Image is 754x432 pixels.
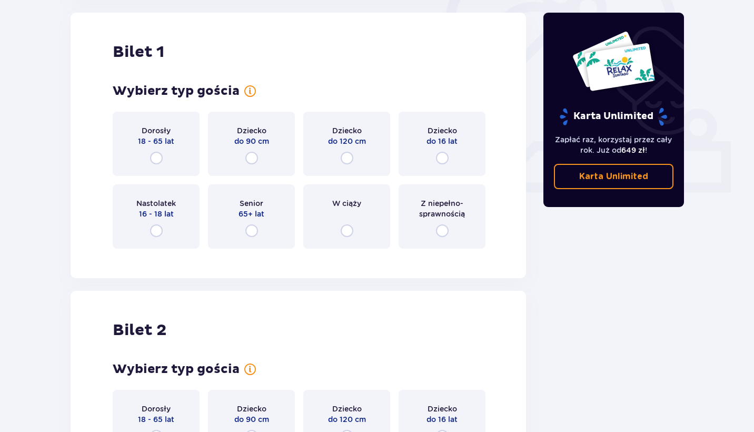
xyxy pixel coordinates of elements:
[237,125,266,136] p: Dziecko
[554,134,674,155] p: Zapłać raz, korzystaj przez cały rok. Już od !
[332,125,362,136] p: Dziecko
[328,136,366,146] p: do 120 cm
[113,361,240,377] p: Wybierz typ gościa
[408,198,476,219] p: Z niepełno­sprawnością
[234,414,269,425] p: do 90 cm
[237,404,266,414] p: Dziecko
[426,136,458,146] p: do 16 lat
[621,146,645,154] span: 649 zł
[113,83,240,99] p: Wybierz typ gościa
[142,125,171,136] p: Dorosły
[239,209,264,219] p: 65+ lat
[559,107,668,126] p: Karta Unlimited
[554,164,674,189] a: Karta Unlimited
[332,404,362,414] p: Dziecko
[428,404,457,414] p: Dziecko
[136,198,176,209] p: Nastolatek
[240,198,263,209] p: Senior
[428,125,457,136] p: Dziecko
[113,320,166,340] p: Bilet 2
[234,136,269,146] p: do 90 cm
[113,42,164,62] p: Bilet 1
[579,171,648,182] p: Karta Unlimited
[426,414,458,425] p: do 16 lat
[138,136,174,146] p: 18 - 65 lat
[328,414,366,425] p: do 120 cm
[142,404,171,414] p: Dorosły
[139,209,174,219] p: 16 - 18 lat
[332,198,361,209] p: W ciąży
[138,414,174,425] p: 18 - 65 lat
